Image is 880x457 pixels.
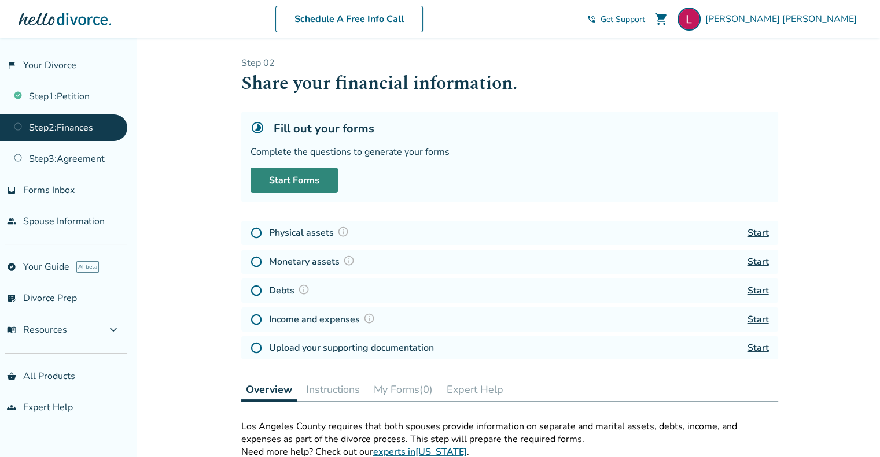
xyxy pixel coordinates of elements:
[251,314,262,325] img: Not Started
[76,261,99,273] span: AI beta
[369,378,437,401] button: My Forms(0)
[337,226,349,237] img: Question Mark
[587,14,645,25] a: phone_in_talkGet Support
[269,254,358,269] h4: Monetary assets
[343,255,355,266] img: Question Mark
[241,420,778,445] p: Los Angeles County requires that both spouses provide information on separate and marital assets,...
[251,256,262,267] img: Not Started
[106,323,120,337] span: expand_more
[269,225,352,240] h4: Physical assets
[269,341,434,355] h4: Upload your supporting documentation
[7,403,16,412] span: groups
[587,14,596,24] span: phone_in_talk
[251,285,262,296] img: Not Started
[301,378,364,401] button: Instructions
[678,8,701,31] img: Lynda D'Angelo
[601,14,645,25] span: Get Support
[654,12,668,26] span: shopping_cart
[7,325,16,335] span: menu_book
[241,69,778,98] h1: Share your financial information.
[275,6,423,32] a: Schedule A Free Info Call
[442,378,508,401] button: Expert Help
[7,293,16,303] span: list_alt_check
[251,168,338,193] a: Start Forms
[7,262,16,272] span: explore
[705,13,861,25] span: [PERSON_NAME] [PERSON_NAME]
[7,61,16,70] span: flag_2
[7,217,16,226] span: people
[274,121,374,136] h5: Fill out your forms
[251,146,769,158] div: Complete the questions to generate your forms
[748,284,769,297] a: Start
[7,185,16,195] span: inbox
[822,402,880,457] iframe: Chat Widget
[748,313,769,326] a: Start
[7,371,16,381] span: shopping_basket
[363,313,375,324] img: Question Mark
[298,284,310,295] img: Question Mark
[7,324,67,336] span: Resources
[269,283,313,298] h4: Debts
[241,57,778,69] p: Step 0 2
[23,184,75,196] span: Forms Inbox
[269,312,378,327] h4: Income and expenses
[748,255,769,268] a: Start
[748,341,769,354] a: Start
[251,342,262,354] img: Not Started
[748,226,769,239] a: Start
[241,378,297,402] button: Overview
[251,227,262,239] img: Not Started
